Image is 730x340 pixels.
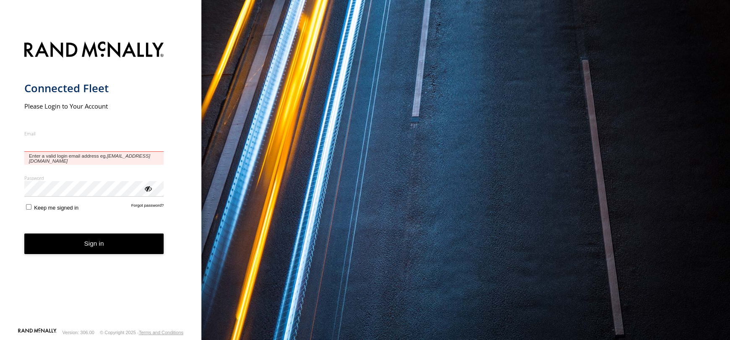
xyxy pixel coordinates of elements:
[24,36,177,327] form: main
[29,153,150,164] em: [EMAIL_ADDRESS][DOMAIN_NAME]
[24,130,164,137] label: Email
[18,328,57,337] a: Visit our Website
[24,40,164,61] img: Rand McNally
[24,102,164,110] h2: Please Login to Your Account
[24,81,164,95] h1: Connected Fleet
[63,330,94,335] div: Version: 306.00
[24,152,164,165] span: Enter a valid login email address eg.
[143,184,152,192] div: ViewPassword
[34,205,78,211] span: Keep me signed in
[24,234,164,254] button: Sign in
[131,203,164,211] a: Forgot password?
[139,330,183,335] a: Terms and Conditions
[100,330,183,335] div: © Copyright 2025 -
[26,204,31,210] input: Keep me signed in
[24,175,164,181] label: Password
